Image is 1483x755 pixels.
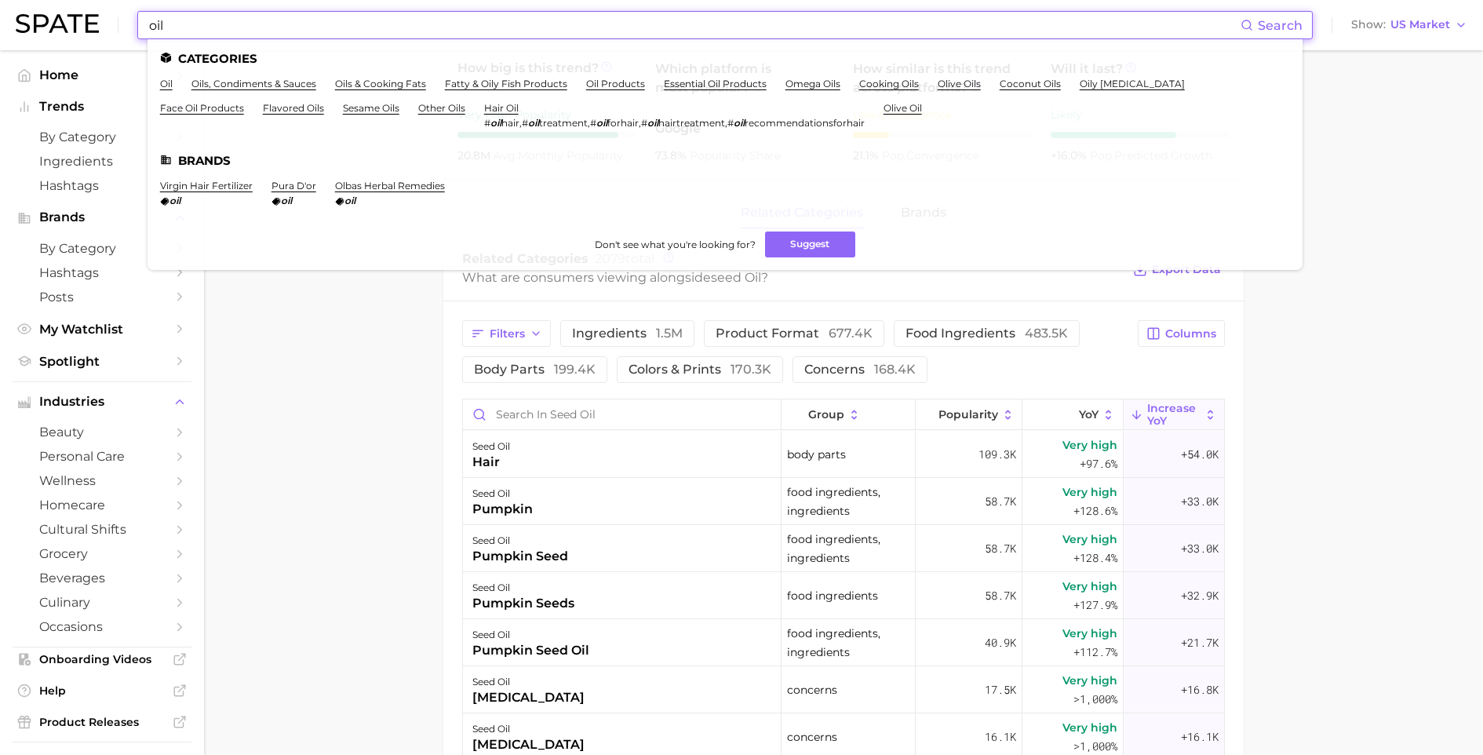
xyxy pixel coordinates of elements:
[13,390,191,414] button: Industries
[39,100,165,114] span: Trends
[39,546,165,561] span: grocery
[1181,680,1219,699] span: +16.8k
[1062,671,1117,690] span: Very high
[148,12,1241,38] input: Search here for a brand, industry, or ingredient
[13,285,191,309] a: Posts
[39,395,165,409] span: Industries
[829,326,873,341] span: 677.4k
[39,354,165,369] span: Spotlight
[463,525,1224,572] button: seed oilpumpkin seedfood ingredients, ingredients58.7kVery high+128.4%+33.0k
[13,95,191,119] button: Trends
[39,522,165,537] span: cultural shifts
[13,566,191,590] a: beverages
[13,173,191,198] a: Hashtags
[13,679,191,702] a: Help
[787,624,909,662] span: food ingredients, ingredients
[1073,549,1117,567] span: +128.4%
[978,445,1016,464] span: 109.3k
[472,594,574,613] div: pumpkin seeds
[13,710,191,734] a: Product Releases
[804,363,916,376] span: concerns
[1138,320,1225,347] button: Columns
[1073,643,1117,662] span: +112.7%
[13,542,191,566] a: grocery
[905,327,1068,340] span: food ingredients
[472,626,589,644] div: seed oil
[787,586,878,605] span: food ingredients
[1351,20,1386,29] span: Show
[1062,577,1117,596] span: Very high
[484,117,490,129] span: #
[596,117,607,129] em: oil
[1181,586,1219,605] span: +32.9k
[938,408,998,421] span: Popularity
[39,498,165,512] span: homecare
[1258,18,1303,33] span: Search
[985,492,1016,511] span: 58.7k
[463,478,1224,525] button: seed oilpumpkinfood ingredients, ingredients58.7kVery high+128.6%+33.0k
[1181,445,1219,464] span: +54.0k
[13,261,191,285] a: Hashtags
[472,500,533,519] div: pumpkin
[335,180,445,191] a: olbas herbal remedies
[463,572,1224,619] button: seed oilpumpkin seedsfood ingredients58.7kVery high+127.9%+32.9k
[734,117,745,129] em: oil
[1080,454,1117,473] span: +97.6%
[711,270,761,285] span: seed oil
[472,641,589,660] div: pumpkin seed oil
[985,728,1016,746] span: 16.1k
[39,265,165,280] span: Hashtags
[39,595,165,610] span: culinary
[859,78,919,89] a: cooking oils
[490,327,525,341] span: Filters
[490,117,501,129] em: oil
[160,154,1290,167] li: Brands
[501,117,519,129] span: hair
[1025,326,1068,341] span: 483.5k
[1073,691,1117,706] span: >1,000%
[39,473,165,488] span: wellness
[462,320,551,347] button: Filters
[13,125,191,149] a: by Category
[463,399,781,429] input: Search in seed oil
[938,78,981,89] a: olive oils
[13,317,191,341] a: My Watchlist
[647,117,658,129] em: oil
[191,78,316,89] a: oils, condiments & sauces
[522,117,528,129] span: #
[13,493,191,517] a: homecare
[586,78,645,89] a: oil products
[39,241,165,256] span: by Category
[281,195,292,206] em: oil
[765,232,855,257] button: Suggest
[664,78,767,89] a: essential oil products
[13,420,191,444] a: beauty
[1073,502,1117,520] span: +128.6%
[716,327,873,340] span: product format
[656,326,683,341] span: 1.5m
[160,52,1290,65] li: Categories
[484,117,865,129] div: , , , ,
[263,102,324,114] a: flavored oils
[787,483,909,520] span: food ingredients, ingredients
[472,720,585,739] div: seed oil
[39,178,165,193] span: Hashtags
[463,431,1224,478] button: seed oilhairbody parts109.3kVery high+97.6%+54.0k
[787,728,837,746] span: concerns
[344,195,355,206] em: oil
[1000,78,1061,89] a: coconut oils
[745,117,865,129] span: recommendationsforhair
[731,362,771,377] span: 170.3k
[472,531,568,550] div: seed oil
[1079,408,1099,421] span: YoY
[39,619,165,634] span: occasions
[554,362,596,377] span: 199.4k
[418,102,465,114] a: other oils
[169,195,180,206] em: oil
[1062,483,1117,502] span: Very high
[39,322,165,337] span: My Watchlist
[1062,436,1117,454] span: Very high
[39,571,165,585] span: beverages
[39,715,165,729] span: Product Releases
[658,117,725,129] span: hairtreatment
